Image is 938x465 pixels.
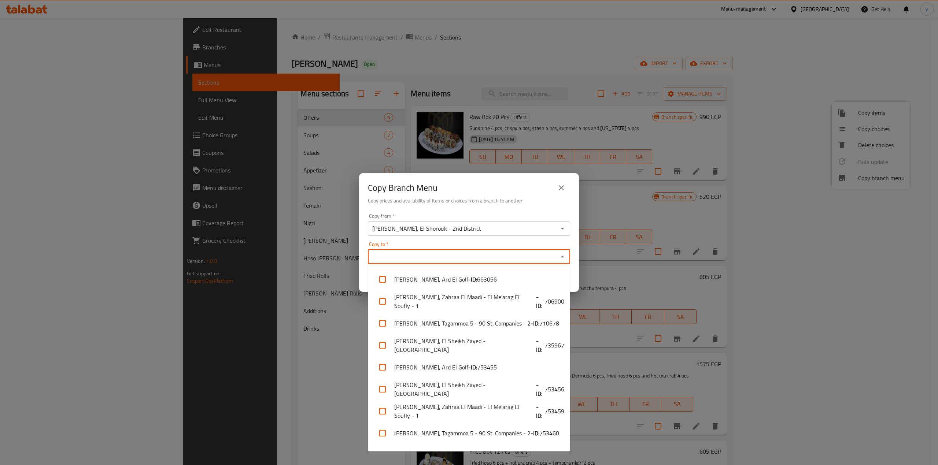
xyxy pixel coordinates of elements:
span: 706900 [544,297,564,306]
span: 753459 [544,407,564,416]
b: - ID: [536,293,544,310]
li: [PERSON_NAME], El Sheikh Zayed - [GEOGRAPHIC_DATA] [368,334,570,356]
b: - ID: [468,275,477,284]
li: [PERSON_NAME], Zahraa El Maadi - El Me'arag El Soufly - 1 [368,400,570,422]
b: - ID: [531,319,539,328]
span: 710678 [539,319,559,328]
button: close [553,179,570,197]
span: 735967 [544,341,564,350]
h6: Copy prices and availability of items or choices from a branch to another [368,197,570,205]
span: 663056 [477,275,497,284]
b: - ID: [468,363,477,372]
li: [PERSON_NAME], Tagammoa 5 - 90 St. Companies - 2 [368,422,570,444]
button: Close [557,252,568,262]
b: - ID: [536,402,544,420]
li: [PERSON_NAME], El Sheikh Zayed - [GEOGRAPHIC_DATA] [368,378,570,400]
li: [PERSON_NAME], Tagammoa 5 - 90 St. Companies - 2 [368,312,570,334]
span: 753455 [477,363,497,372]
li: [PERSON_NAME], Zahraa El Maadi - El Me'arag El Soufly - 1 [368,290,570,312]
b: - ID: [536,380,544,398]
span: 760699 [512,451,532,460]
b: - ID: [503,451,512,460]
b: - ID: [536,336,544,354]
li: [PERSON_NAME], Ard El Golf [368,356,570,378]
span: 753460 [539,429,559,438]
span: 753456 [544,385,564,394]
button: Open [557,223,568,234]
h2: Copy Branch Menu [368,182,437,194]
li: [PERSON_NAME], Ard El Golf [368,268,570,290]
b: - ID: [531,429,539,438]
